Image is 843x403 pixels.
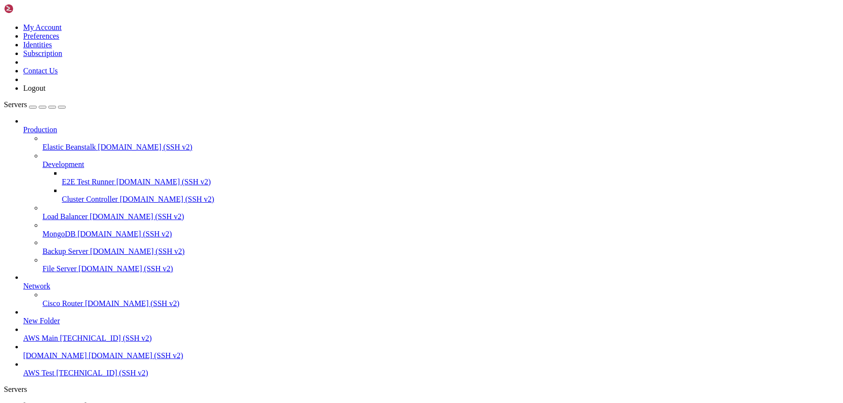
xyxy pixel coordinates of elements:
a: Load Balancer [DOMAIN_NAME] (SSH v2) [43,212,839,221]
x-row: | [4,193,717,201]
span: New Folder [23,317,60,325]
x-row: | [4,307,717,316]
li: Development [43,152,839,204]
span: [DOMAIN_NAME] (SSH v2) [77,230,172,238]
x-row: | 7 | HOT:[DOMAIN_NAME] | 344.783402 | 0.03 | [DATE] - 13:59 | Successful Claim: Next claim 12h 0... [4,20,717,28]
a: New Folder [23,317,839,325]
x-row: | 12 | HOT:[DOMAIN_NAME] | 318.583806 | 0.03 | [DATE] - 08:27 | Successful Claim: Next claim 6h 0... [4,102,717,111]
img: Shellngn [4,4,59,14]
a: My Account [23,23,62,31]
a: Development [43,160,839,169]
x-row: | 13 | HOT:[DOMAIN_NAME] | 330.119913 | 0.03 | [DATE] - 08:43 | Successful Claim: Next claim 6h 0... [4,119,717,127]
x-row: | [4,209,717,217]
span: [DOMAIN_NAME] (SSH v2) [85,299,180,307]
x-row: | 26 | HOT:Edit | 625.456039 | 0.05 | [DATE] - 14:17 | Original wait time 11h 54m to fill - 714 m... [4,332,717,340]
x-row: | 23 | HOT:[DOMAIN_NAME] | 396.557516 | 0.03 | [DATE] - 15:31 | Successful Claim: Next claim 12h ... [4,283,717,291]
x-row: | [4,258,717,266]
x-row: | [4,291,717,299]
span: [DOMAIN_NAME] (SSH v2) [90,212,185,221]
a: Cisco Router [DOMAIN_NAME] (SSH v2) [43,299,839,308]
span: Production [23,125,57,134]
span: Elastic Beanstalk [43,143,96,151]
a: Identities [23,41,52,49]
x-row: | 20 | HOT:[DOMAIN_NAME] | 316.155662 | 0.03 | [DATE] - 13:58 | Successful Claim: Next claim 12h ... [4,234,717,242]
span: AWS Test [23,369,54,377]
x-row: | [4,94,717,102]
a: Backup Server [DOMAIN_NAME] (SSH v2) [43,247,839,256]
span: Network [23,282,50,290]
a: AWS Test [TECHNICAL_ID] (SSH v2) [23,369,839,377]
span: [DOMAIN_NAME] (SSH v2) [89,351,184,360]
span: [DOMAIN_NAME] (SSH v2) [79,264,173,273]
x-row: | [4,324,717,332]
li: New Folder [23,308,839,325]
a: Production [23,125,839,134]
x-row: | 10 | HOT:[DOMAIN_NAME] | 328.002524 | 0.03 | [DATE] - 10:54 | Successful Claim: Next claim 6h 0... [4,69,717,78]
li: Elastic Beanstalk [DOMAIN_NAME] (SSH v2) [43,134,839,152]
a: Network [23,282,839,291]
x-row: | [4,127,717,135]
x-row: | 19 | HOT:[DOMAIN_NAME] | 324.879795 | 0.03 | [DATE] - 14:55 | Successful Claim: Next claim 12h ... [4,217,717,225]
li: Network [23,273,839,308]
a: Servers [4,100,66,109]
a: E2E Test Runner [DOMAIN_NAME] (SSH v2) [62,178,839,186]
x-row: | 9 | HOT:[DOMAIN_NAME] | 110.956617 | 0.015 | [DATE] - 08:42 | Successful Claim: Next claim 4h 0... [4,53,717,61]
span: E2E Test Runner [62,178,114,186]
span: File Server [43,264,77,273]
span: [DOMAIN_NAME] (SSH v2) [98,143,193,151]
li: Cluster Controller [DOMAIN_NAME] (SSH v2) [62,186,839,204]
x-row: | [4,111,717,119]
span: [TECHNICAL_ID] (SSH v2) [56,369,148,377]
li: MongoDB [DOMAIN_NAME] (SSH v2) [43,221,839,238]
li: Production [23,117,839,273]
span: MongoDB [43,230,75,238]
li: AWS Test [TECHNICAL_ID] (SSH v2) [23,360,839,377]
a: [DOMAIN_NAME] [DOMAIN_NAME] (SSH v2) [23,351,839,360]
x-row: | 21 | HOT:[DOMAIN_NAME] | 295.699507 | 0.03 | [DATE] - 08:24 | Successful Claim: Next claim 6h 0... [4,250,717,258]
x-row: | [4,12,717,20]
div: Servers [4,385,839,394]
x-row: | 22 | HOT:[DOMAIN_NAME] | 297.798036 | 0.03 | [DATE] - 10:15 | Successful Claim: Next claim 6h 0... [4,266,717,275]
x-row: | [4,176,717,184]
a: Cluster Controller [DOMAIN_NAME] (SSH v2) [62,195,839,204]
x-row: | [4,143,717,152]
li: AWS Main [TECHNICAL_ID] (SSH v2) [23,325,839,343]
li: Cisco Router [DOMAIN_NAME] (SSH v2) [43,291,839,308]
li: E2E Test Runner [DOMAIN_NAME] (SSH v2) [62,169,839,186]
x-row: | [4,45,717,53]
span: Servers [4,100,27,109]
x-row: | 15 | HOT:[DOMAIN_NAME] | 329.434852 | 0.03 | [DATE] - 10:42 | Successful Claim: Next claim 6h 0... [4,152,717,160]
a: Preferences [23,32,59,40]
li: File Server [DOMAIN_NAME] (SSH v2) [43,256,839,273]
a: Subscription [23,49,62,57]
span: Cluster Controller [62,195,118,203]
li: Backup Server [DOMAIN_NAME] (SSH v2) [43,238,839,256]
x-row: | [4,61,717,69]
x-row: | 16 | HOT:[DOMAIN_NAME] | 268.914043 | 0.03 | [DATE] - 09:14 | Successful Claim: Next claim 6h 0... [4,168,717,176]
x-row: | 14 | HOT:[DOMAIN_NAME] | 348.737572 | 0.03 | [DATE] - 15:39 | Successful Claim: Next claim 12h ... [4,135,717,143]
li: Load Balancer [DOMAIN_NAME] (SSH v2) [43,204,839,221]
x-row: | 6 | HOT:[DOMAIN_NAME] | 357.019332 | 0.03 | [DATE] - 14:39 | Successful Claim: Next claim 12h 0... [4,4,717,12]
a: Contact Us [23,67,58,75]
a: MongoDB [DOMAIN_NAME] (SSH v2) [43,230,839,238]
x-row: | 11 | HOT:[DOMAIN_NAME] | 346.317292 | 0.03 | [DATE] - 14:29 | Successful Claim: Next claim 12h ... [4,86,717,94]
x-row: | 18 | HOT:[DOMAIN_NAME] | 347.114436 | 0.03 | [DATE] - 14:25 | Successful Claim: Next claim 12h ... [4,201,717,209]
x-row: | [4,28,717,37]
x-row: | [4,78,717,86]
span: Cisco Router [43,299,83,307]
x-row: | 8 | HOT:[DOMAIN_NAME] | 207.101847 | 0.0225 | [DATE] - 07:24 | Successful Claim: Next claim 6h ... [4,37,717,45]
span: Backup Server [43,247,88,255]
span: [TECHNICAL_ID] (SSH v2) [60,334,152,342]
a: AWS Main [TECHNICAL_ID] (SSH v2) [23,334,839,343]
a: Elastic Beanstalk [DOMAIN_NAME] (SSH v2) [43,143,839,152]
x-row: | 25 | HOT:Ayen | 518.056388 | 0.05 | [DATE] - 15:32 | Successful Claim: Next claim 12h 0m to fil... [4,316,717,324]
x-row: | 17 | HOT:[DOMAIN_NAME] | 300.071304 | 0.03 | [DATE] - 10:11 | Successful Claim: Next claim 6h 0... [4,184,717,193]
span: [DOMAIN_NAME] (SSH v2) [90,247,185,255]
a: Logout [23,84,45,92]
span: Development [43,160,84,168]
x-row: | [4,160,717,168]
span: Load Balancer [43,212,88,221]
a: File Server [DOMAIN_NAME] (SSH v2) [43,264,839,273]
span: [DOMAIN_NAME] [23,351,87,360]
x-row: | 24 | HOT:[DOMAIN_NAME] | 245.688306 | 0.03 | [DATE] - 09:50 | Successful Claim: Next claim 6h 0... [4,299,717,307]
